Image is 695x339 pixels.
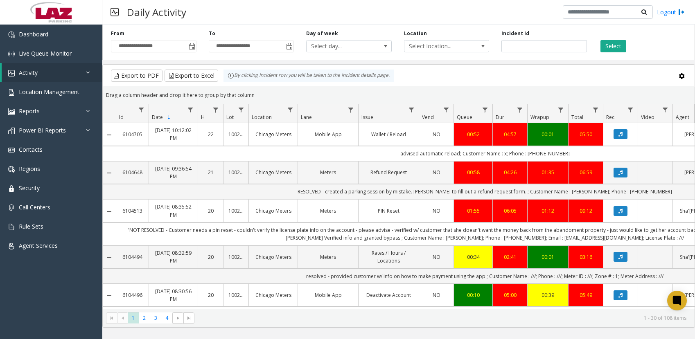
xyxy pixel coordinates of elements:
h3: Daily Activity [123,2,190,22]
a: 00:58 [459,168,487,176]
a: PIN Reset [363,207,414,215]
a: Chicago Meters [254,168,293,176]
span: Video [641,114,654,121]
a: Lot Filter Menu [236,104,247,115]
a: Vend Filter Menu [441,104,452,115]
img: logout [678,8,685,16]
span: Date [152,114,163,121]
a: 05:00 [498,291,522,299]
a: Chicago Meters [254,253,293,261]
a: 20 [203,207,218,215]
div: 00:10 [459,291,487,299]
img: 'icon' [8,147,15,153]
img: 'icon' [8,224,15,230]
img: 'icon' [8,243,15,249]
img: infoIcon.svg [228,72,234,79]
a: 6104496 [121,291,144,299]
span: Toggle popup [187,40,196,52]
label: Incident Id [501,30,529,37]
a: 6104648 [121,168,144,176]
a: 00:01 [533,253,563,261]
a: [DATE] 10:12:02 PM [154,126,193,142]
span: Page 4 [161,312,172,323]
a: 6104705 [121,130,144,138]
button: Export to PDF [111,70,162,82]
span: Reports [19,107,40,115]
a: Logout [657,8,685,16]
span: Go to the last page [186,315,192,321]
span: Dur [496,114,504,121]
span: Agent Services [19,242,58,249]
a: Issue Filter Menu [406,104,417,115]
a: NO [424,207,449,215]
a: 00:34 [459,253,487,261]
a: 22 [203,130,218,138]
span: Page 3 [150,312,161,323]
span: Call Centers [19,203,50,211]
a: Activity [2,63,102,82]
label: From [111,30,124,37]
span: Id [119,114,124,121]
a: Collapse Details [103,208,116,215]
img: 'icon' [8,31,15,38]
div: Data table [103,104,695,309]
a: Chicago Meters [254,207,293,215]
span: Activity [19,69,38,76]
a: 09:12 [573,207,598,215]
a: Rec. Filter Menu [625,104,636,115]
a: 01:55 [459,207,487,215]
span: NO [433,292,440,299]
a: Mobile App [303,130,353,138]
span: Sortable [166,114,172,121]
img: 'icon' [8,128,15,134]
a: H Filter Menu [210,104,221,115]
span: Lane [301,114,312,121]
div: Drag a column header and drop it here to group by that column [103,88,695,102]
span: NO [433,169,440,176]
span: Power BI Reports [19,126,66,134]
span: Go to the next page [175,315,181,321]
a: Total Filter Menu [590,104,601,115]
div: 05:50 [573,130,598,138]
span: Vend [422,114,434,121]
a: Mobile App [303,291,353,299]
div: 06:05 [498,207,522,215]
img: 'icon' [8,70,15,76]
a: 04:57 [498,130,522,138]
span: Dashboard [19,30,48,38]
span: Security [19,184,40,192]
span: Regions [19,165,40,173]
a: 20 [203,253,218,261]
span: Rec. [606,114,616,121]
button: Export to Excel [165,70,218,82]
img: pageIcon [111,2,119,22]
a: Meters [303,207,353,215]
a: 21 [203,168,218,176]
span: Select day... [307,40,374,52]
a: Refund Request [363,168,414,176]
label: To [209,30,215,37]
span: Select location... [404,40,472,52]
a: 01:35 [533,168,563,176]
a: 04:26 [498,168,522,176]
a: Location Filter Menu [285,104,296,115]
a: 00:39 [533,291,563,299]
a: Rates / Hours / Locations [363,249,414,265]
a: 100240 [228,207,244,215]
span: Go to the last page [183,312,194,324]
a: 100240 [228,130,244,138]
div: 05:49 [573,291,598,299]
a: Wrapup Filter Menu [555,104,566,115]
span: Contacts [19,146,43,153]
span: Total [571,114,583,121]
a: [DATE] 09:36:54 PM [154,165,193,180]
div: 06:59 [573,168,598,176]
a: Collapse Details [103,170,116,176]
a: Meters [303,168,353,176]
